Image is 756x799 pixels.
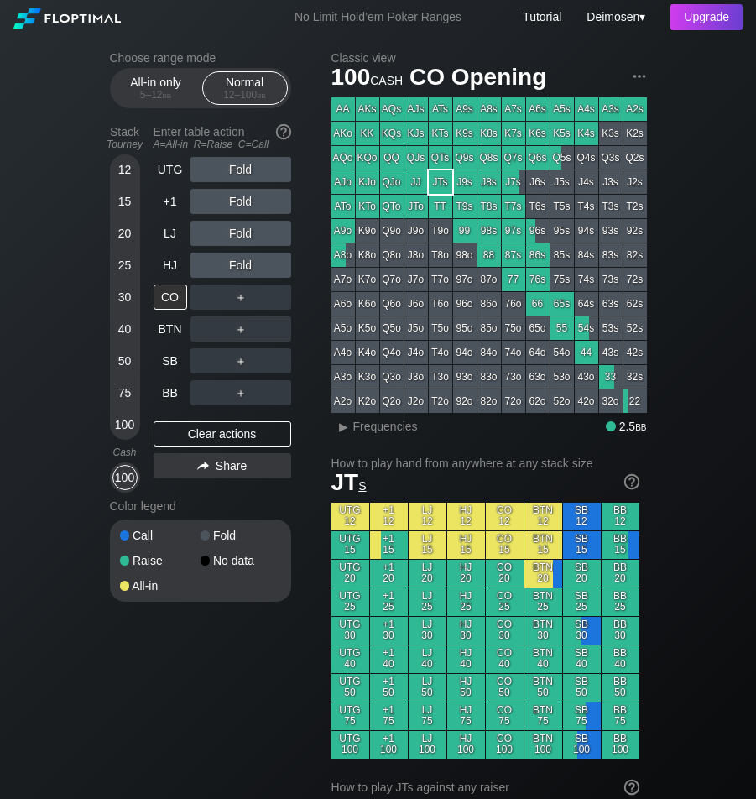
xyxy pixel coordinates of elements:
[404,243,428,267] div: J8o
[353,420,418,433] span: Frequencies
[623,365,647,389] div: 32s
[120,530,201,541] div: Call
[606,420,646,433] div: 2.5
[154,380,187,405] div: BB
[356,316,379,340] div: K5o
[602,588,639,616] div: BB 25
[623,170,647,194] div: J2s
[429,389,452,413] div: T2o
[447,503,485,530] div: HJ 12
[380,341,404,364] div: Q4o
[404,146,428,170] div: QJs
[120,580,201,592] div: All-in
[380,122,404,145] div: KQs
[206,72,284,104] div: Normal
[502,195,525,218] div: T7s
[477,389,501,413] div: 82o
[599,268,623,291] div: 73s
[380,389,404,413] div: Q2o
[447,560,485,587] div: HJ 20
[602,560,639,587] div: BB 20
[331,674,369,702] div: UTG 50
[477,219,501,243] div: 98s
[599,292,623,316] div: 63s
[599,243,623,267] div: 83s
[526,268,550,291] div: 76s
[333,416,355,436] div: ▸
[370,617,408,645] div: +1 30
[453,146,477,170] div: Q9s
[526,195,550,218] div: T6s
[409,588,446,616] div: LJ 25
[404,170,428,194] div: JJ
[409,674,446,702] div: LJ 50
[477,170,501,194] div: J8s
[524,560,562,587] div: BTN 20
[623,316,647,340] div: 52s
[404,97,428,121] div: AJs
[623,97,647,121] div: A2s
[103,138,147,150] div: Tourney
[502,389,525,413] div: 72o
[380,268,404,291] div: Q7o
[502,243,525,267] div: 87s
[623,219,647,243] div: 92s
[477,268,501,291] div: 87o
[587,10,639,23] span: Deimosen
[575,97,598,121] div: A4s
[453,243,477,267] div: 98o
[599,389,623,413] div: 32o
[356,268,379,291] div: K7o
[477,97,501,121] div: A8s
[502,219,525,243] div: 97s
[370,503,408,530] div: +1 12
[575,122,598,145] div: K4s
[331,389,355,413] div: A2o
[356,365,379,389] div: K3o
[524,617,562,645] div: BTN 30
[370,560,408,587] div: +1 20
[331,316,355,340] div: A5o
[380,243,404,267] div: Q8o
[190,316,291,342] div: ＋
[575,243,598,267] div: 84s
[356,243,379,267] div: K8o
[486,560,524,587] div: CO 20
[154,189,187,214] div: +1
[453,195,477,218] div: T9s
[477,316,501,340] div: 85o
[404,219,428,243] div: J9o
[429,170,452,194] div: JTs
[526,97,550,121] div: A6s
[550,365,574,389] div: 53o
[623,341,647,364] div: 42s
[380,146,404,170] div: QQ
[486,702,524,730] div: CO 75
[630,67,649,86] img: ellipsis.fd386fe8.svg
[502,122,525,145] div: K7s
[582,8,648,26] div: ▾
[190,380,291,405] div: ＋
[201,555,281,567] div: No data
[112,465,138,490] div: 100
[409,503,446,530] div: LJ 12
[331,51,647,65] h2: Classic view
[380,195,404,218] div: QTo
[526,365,550,389] div: 63o
[154,453,291,478] div: Share
[550,170,574,194] div: J5s
[526,389,550,413] div: 62o
[602,617,639,645] div: BB 30
[380,219,404,243] div: Q9o
[429,243,452,267] div: T8o
[575,146,598,170] div: Q4s
[103,118,147,157] div: Stack
[477,195,501,218] div: T8s
[404,268,428,291] div: J7o
[453,316,477,340] div: 95o
[550,268,574,291] div: 75s
[599,316,623,340] div: 53s
[502,341,525,364] div: 74o
[477,365,501,389] div: 83o
[358,475,366,493] span: s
